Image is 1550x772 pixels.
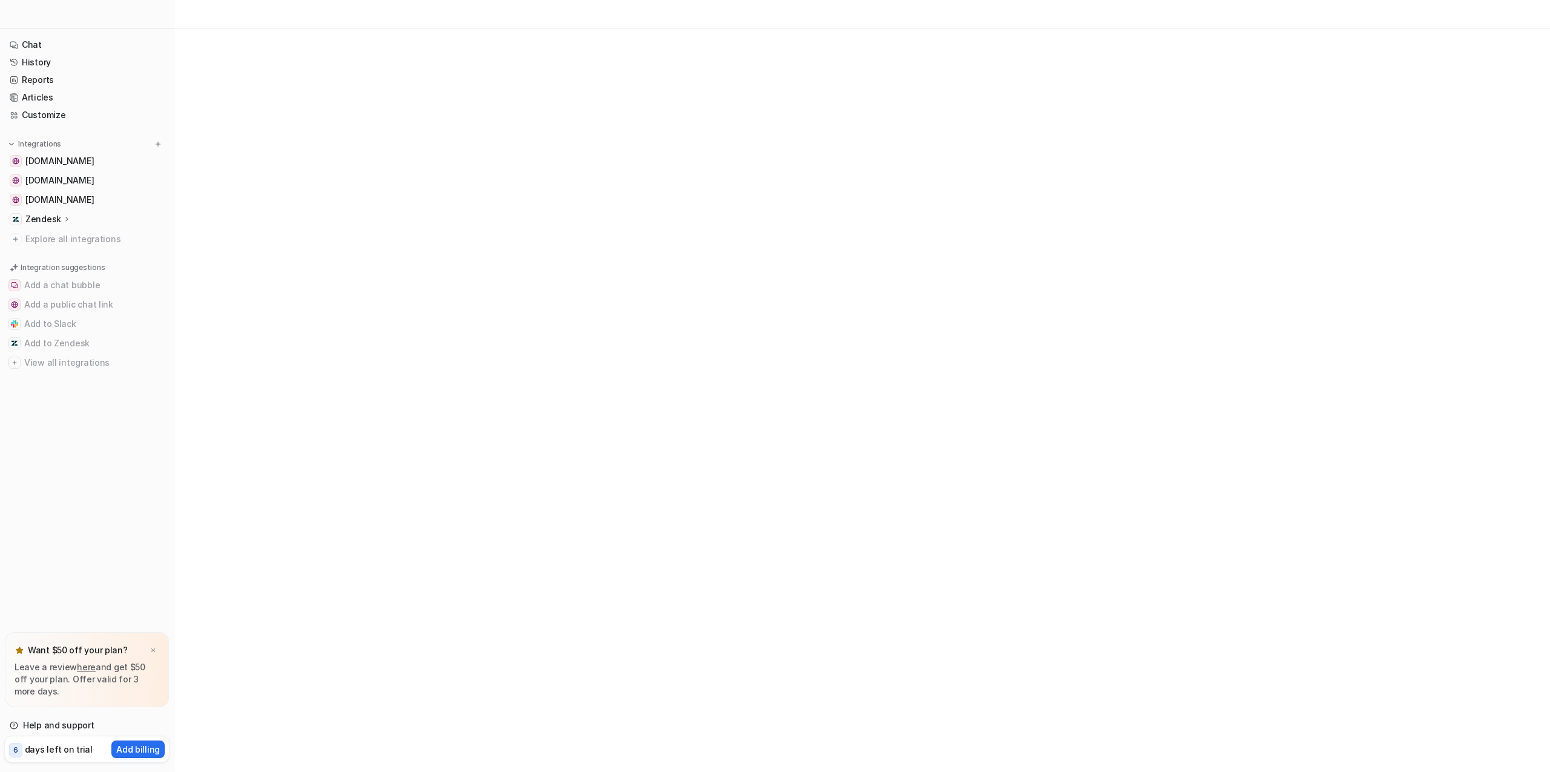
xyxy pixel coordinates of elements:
span: [DOMAIN_NAME] [25,194,94,206]
img: Add a public chat link [11,301,18,308]
img: View all integrations [11,359,18,366]
p: Zendesk [25,213,61,225]
button: Add a chat bubbleAdd a chat bubble [5,275,169,295]
a: History [5,54,169,71]
a: Reports [5,71,169,88]
button: Add a public chat linkAdd a public chat link [5,295,169,314]
a: Chat [5,36,169,53]
a: Explore all integrations [5,231,169,248]
button: Add to SlackAdd to Slack [5,314,169,334]
a: Customize [5,107,169,124]
p: 6 [13,745,18,756]
p: days left on trial [25,743,93,756]
p: Leave a review and get $50 off your plan. Offer valid for 3 more days. [15,661,159,698]
a: here [77,662,96,672]
span: Explore all integrations [25,229,164,249]
a: nextagency.com[DOMAIN_NAME] [5,153,169,170]
p: Integration suggestions [21,262,105,273]
img: Add a chat bubble [11,282,18,289]
img: nextagency.com [12,157,19,165]
p: Integrations [18,139,61,149]
img: menu_add.svg [154,140,162,148]
span: [DOMAIN_NAME] [25,174,94,186]
a: Help and support [5,717,169,734]
p: Want $50 off your plan? [28,644,128,656]
img: star [15,645,24,655]
button: Integrations [5,138,65,150]
a: Articles [5,89,169,106]
button: Add billing [111,741,165,758]
img: dev.nextagency.com [12,196,19,203]
img: explore all integrations [10,233,22,245]
button: View all integrationsView all integrations [5,353,169,372]
img: signup.nextagency.com [12,177,19,184]
img: Add to Zendesk [11,340,18,347]
span: [DOMAIN_NAME] [25,155,94,167]
p: Add billing [116,743,160,756]
button: Add to ZendeskAdd to Zendesk [5,334,169,353]
a: signup.nextagency.com[DOMAIN_NAME] [5,172,169,189]
img: x [150,647,157,655]
a: dev.nextagency.com[DOMAIN_NAME] [5,191,169,208]
img: Add to Slack [11,320,18,328]
img: expand menu [7,140,16,148]
img: Zendesk [12,216,19,223]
